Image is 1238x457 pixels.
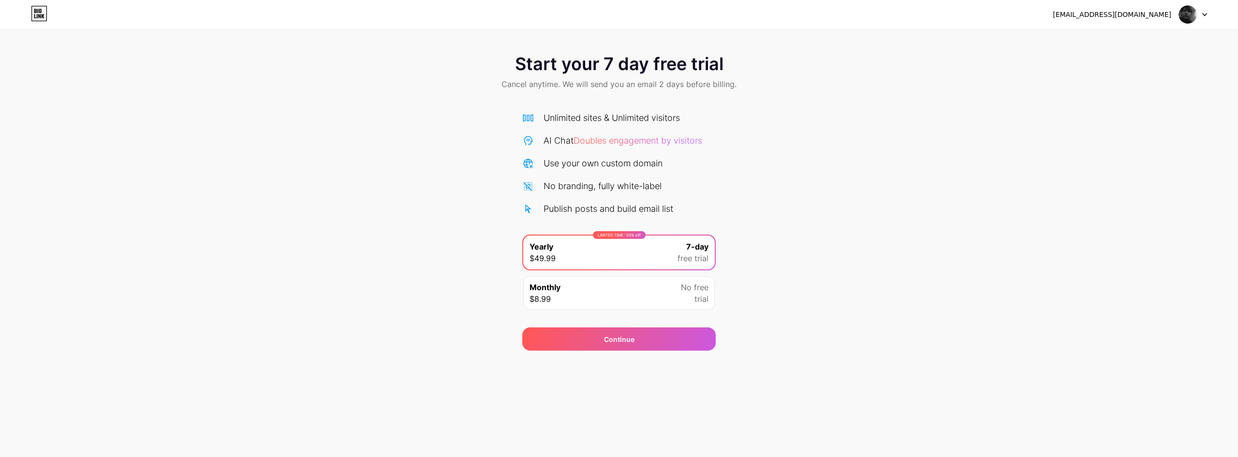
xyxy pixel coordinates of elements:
[681,281,708,293] span: No free
[544,179,662,192] div: No branding, fully white-label
[530,281,560,293] span: Monthly
[1179,5,1197,24] img: YEZI
[515,54,723,74] span: Start your 7 day free trial
[1053,10,1171,20] div: [EMAIL_ADDRESS][DOMAIN_NAME]
[686,241,708,252] span: 7-day
[544,111,680,124] div: Unlimited sites & Unlimited visitors
[694,293,708,305] span: trial
[530,252,556,264] span: $49.99
[593,231,646,239] div: LIMITED TIME : 50% off
[530,293,551,305] span: $8.99
[544,134,702,147] div: AI Chat
[530,241,553,252] span: Yearly
[604,334,634,344] span: Continue
[501,78,737,90] span: Cancel anytime. We will send you an email 2 days before billing.
[544,157,663,170] div: Use your own custom domain
[574,135,702,146] span: Doubles engagement by visitors
[678,252,708,264] span: free trial
[544,202,673,215] div: Publish posts and build email list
